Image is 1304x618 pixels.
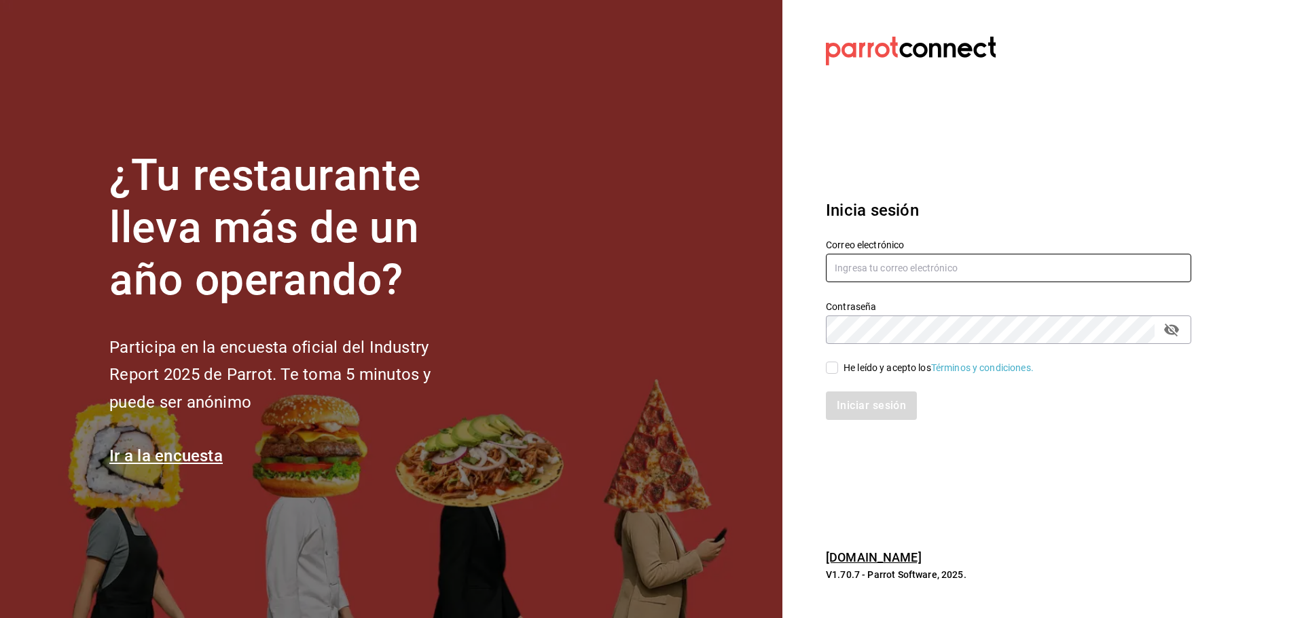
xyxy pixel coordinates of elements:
[826,568,1191,581] p: V1.70.7 - Parrot Software, 2025.
[826,550,922,564] a: [DOMAIN_NAME]
[109,334,476,417] h2: Participa en la encuesta oficial del Industry Report 2025 de Parrot. Te toma 5 minutos y puede se...
[826,302,1191,311] label: Contraseña
[109,446,223,465] a: Ir a la encuesta
[826,240,1191,250] label: Correo electrónico
[1160,318,1183,341] button: passwordField
[931,362,1034,373] a: Términos y condiciones.
[844,361,1034,375] div: He leído y acepto los
[109,150,476,306] h1: ¿Tu restaurante lleva más de un año operando?
[826,254,1191,282] input: Ingresa tu correo electrónico
[826,198,1191,223] h3: Inicia sesión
